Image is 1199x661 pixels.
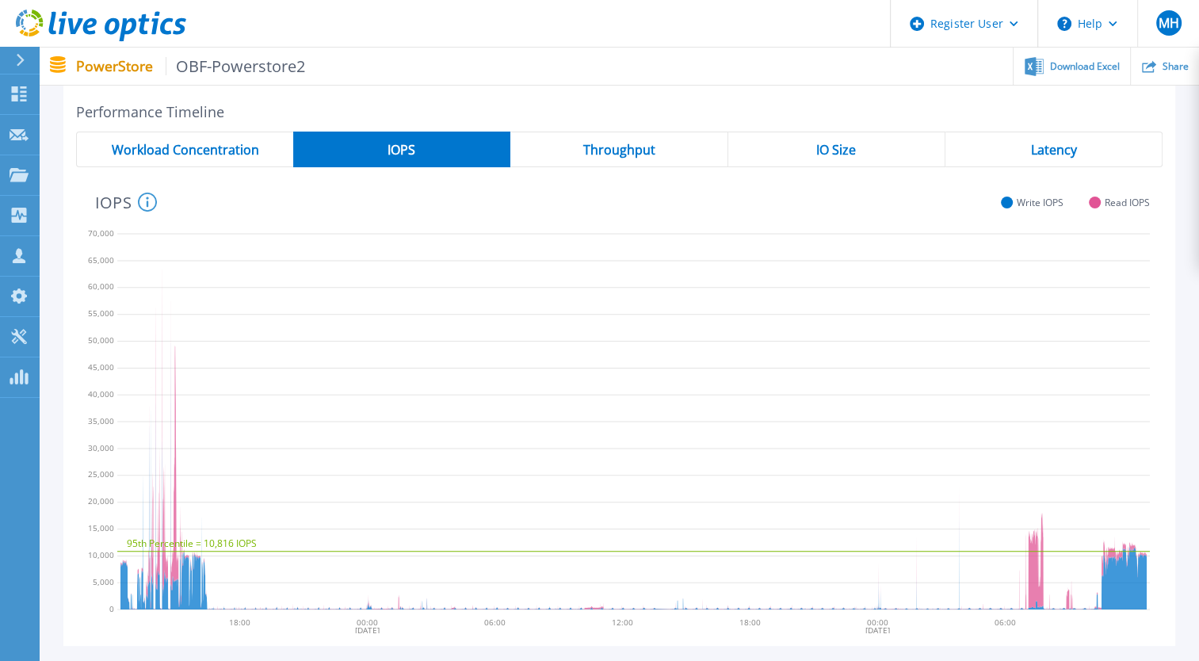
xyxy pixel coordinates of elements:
[88,388,114,399] text: 40,000
[88,308,114,319] text: 55,000
[166,57,306,75] span: OBF-Powerstore2
[356,625,380,636] text: [DATE]
[996,617,1018,628] text: 06:00
[1050,62,1120,71] span: Download Excel
[229,617,250,628] text: 18:00
[1158,17,1178,29] span: MH
[868,617,889,628] text: 00:00
[88,361,114,373] text: 45,000
[613,617,634,628] text: 12:00
[88,415,114,426] text: 35,000
[485,617,506,628] text: 06:00
[76,57,306,75] p: PowerStore
[88,469,114,480] text: 25,000
[88,522,114,533] text: 15,000
[88,496,114,507] text: 20,000
[112,143,259,156] span: Workload Concentration
[816,143,856,156] span: IO Size
[866,625,891,636] text: [DATE]
[357,617,379,628] text: 00:00
[88,281,114,292] text: 60,000
[88,254,114,266] text: 65,000
[388,143,415,156] span: IOPS
[127,537,257,550] text: 95th Percentile = 10,816 IOPS
[88,227,114,239] text: 70,000
[76,104,1163,120] h2: Performance Timeline
[88,549,114,560] text: 10,000
[95,193,157,212] h4: IOPS
[1017,197,1063,208] span: Write IOPS
[583,143,655,156] span: Throughput
[1105,197,1150,208] span: Read IOPS
[1163,62,1189,71] span: Share
[93,576,114,587] text: 5,000
[1030,143,1076,156] span: Latency
[740,617,762,628] text: 18:00
[109,603,114,614] text: 0
[88,334,114,346] text: 50,000
[88,442,114,453] text: 30,000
